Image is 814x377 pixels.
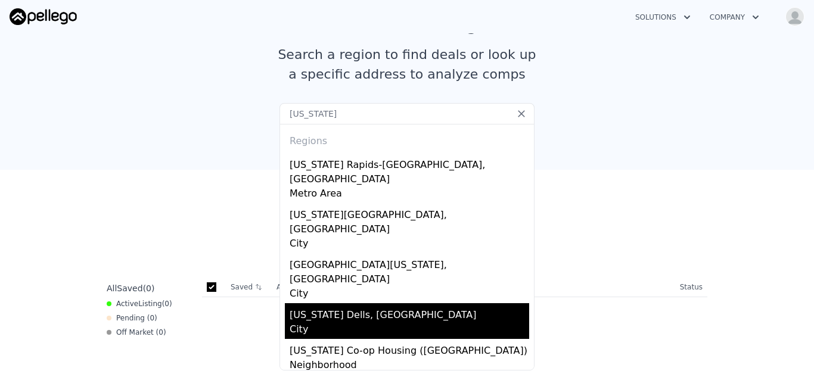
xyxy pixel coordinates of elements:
[116,299,172,309] span: Active ( 0 )
[290,253,529,286] div: [GEOGRAPHIC_DATA][US_STATE], [GEOGRAPHIC_DATA]
[700,7,769,28] button: Company
[675,278,707,297] th: Status
[274,45,540,84] div: Search a region to find deals or look up a specific address to analyze comps
[107,328,166,337] div: Off Market ( 0 )
[272,278,675,297] th: Address
[226,278,272,297] th: Saved
[102,208,712,229] div: Saved Properties
[290,339,529,358] div: [US_STATE] Co-op Housing ([GEOGRAPHIC_DATA])
[138,300,162,308] span: Listing
[290,203,529,236] div: [US_STATE][GEOGRAPHIC_DATA], [GEOGRAPHIC_DATA]
[107,313,157,323] div: Pending ( 0 )
[102,239,712,258] div: Save properties to see them here
[785,7,804,26] img: avatar
[290,236,529,253] div: City
[290,286,529,303] div: City
[626,7,700,28] button: Solutions
[107,282,154,294] div: All ( 0 )
[290,322,529,339] div: City
[290,153,529,186] div: [US_STATE] Rapids-[GEOGRAPHIC_DATA], [GEOGRAPHIC_DATA]
[285,124,529,153] div: Regions
[279,103,535,124] input: Search an address or region...
[117,283,142,293] span: Saved
[290,186,529,203] div: Metro Area
[290,303,529,322] div: [US_STATE] Dells, [GEOGRAPHIC_DATA]
[290,358,529,375] div: Neighborhood
[10,8,77,25] img: Pellego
